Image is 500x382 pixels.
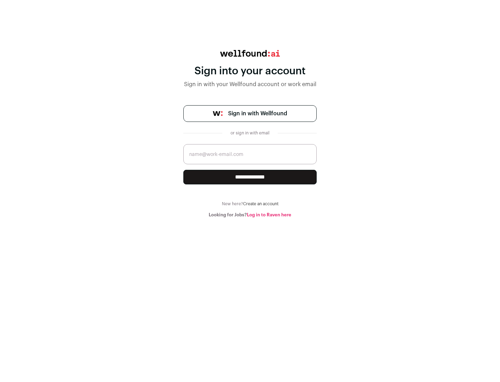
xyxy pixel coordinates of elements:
[183,80,317,89] div: Sign in with your Wellfound account or work email
[243,202,278,206] a: Create an account
[183,144,317,164] input: name@work-email.com
[228,109,287,118] span: Sign in with Wellfound
[247,213,291,217] a: Log in to Raven here
[213,111,223,116] img: wellfound-symbol-flush-black-fb3c872781a75f747ccb3a119075da62bfe97bd399995f84a933054e44a575c4.png
[183,212,317,218] div: Looking for Jobs?
[183,105,317,122] a: Sign in with Wellfound
[220,50,280,57] img: wellfound:ai
[228,130,272,136] div: or sign in with email
[183,65,317,77] div: Sign into your account
[183,201,317,207] div: New here?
